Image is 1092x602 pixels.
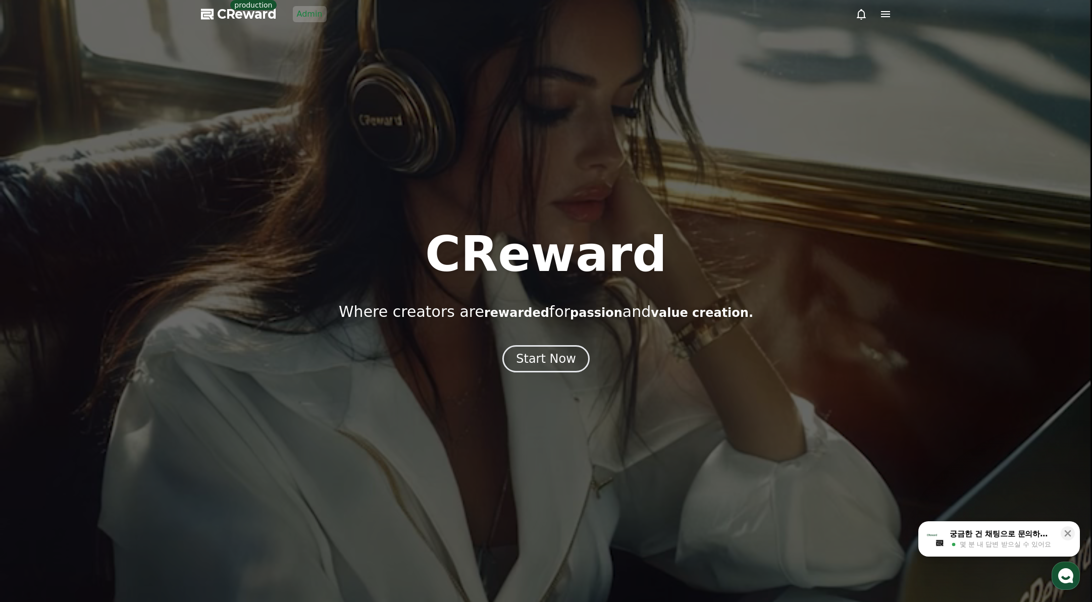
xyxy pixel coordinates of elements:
div: Start Now [516,351,576,367]
a: CReward [201,6,277,22]
span: value creation. [651,306,753,320]
span: rewarded [484,306,549,320]
span: CReward [217,6,277,22]
a: Admin [293,6,327,22]
button: Start Now [502,345,590,372]
a: Start Now [502,355,590,365]
h1: CReward [425,230,667,279]
p: Where creators are for and [339,303,753,321]
span: passion [570,306,622,320]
